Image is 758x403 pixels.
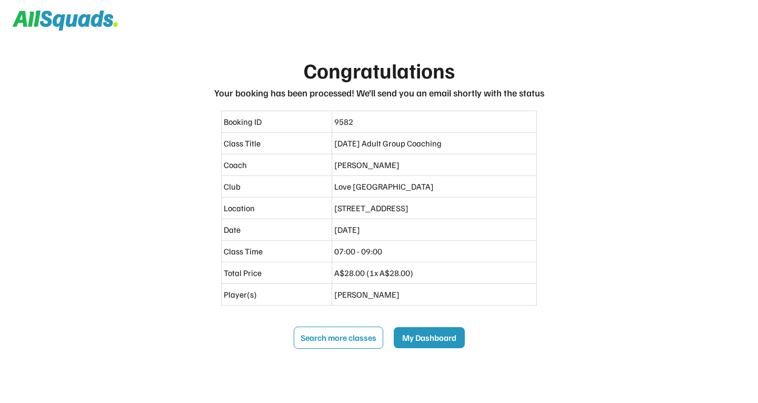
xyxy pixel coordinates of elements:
[334,223,534,236] div: [DATE]
[394,327,465,348] button: My Dashboard
[13,11,118,31] img: Squad%20Logo.svg
[224,159,330,171] div: Coach
[304,54,455,86] div: Congratulations
[224,223,330,236] div: Date
[214,86,544,100] div: Your booking has been processed! We’ll send you an email shortly with the status
[224,115,330,128] div: Booking ID
[334,288,534,301] div: [PERSON_NAME]
[334,180,534,193] div: Love [GEOGRAPHIC_DATA]
[224,180,330,193] div: Club
[334,267,534,279] div: A$28.00 (1x A$28.00)
[224,245,330,258] div: Class Time
[334,202,534,214] div: [STREET_ADDRESS]
[334,159,534,171] div: [PERSON_NAME]
[334,137,534,150] div: [DATE] Adult Group Coaching
[224,267,330,279] div: Total Price
[224,137,330,150] div: Class Title
[294,327,383,349] button: Search more classes
[224,288,330,301] div: Player(s)
[224,202,330,214] div: Location
[334,115,534,128] div: 9582
[334,245,534,258] div: 07:00 - 09:00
